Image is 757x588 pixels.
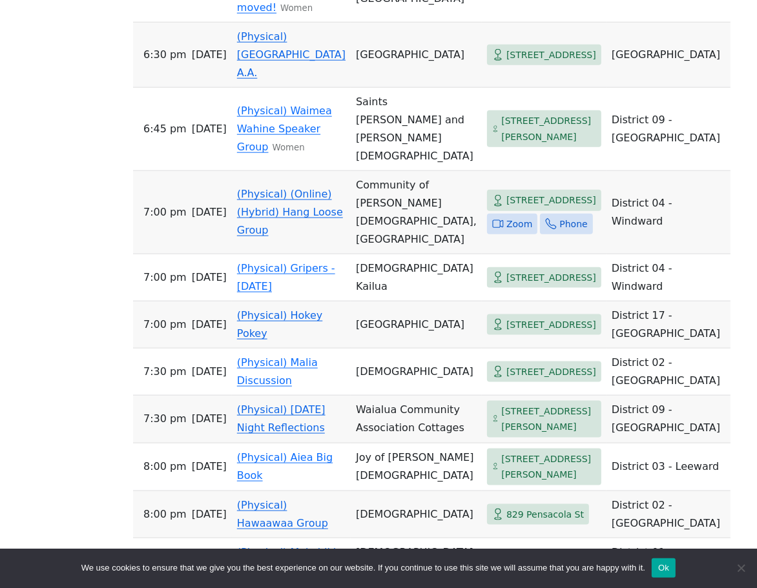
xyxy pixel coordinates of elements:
span: 7:30 PM [143,410,187,428]
a: (Physical) Makahiki Lanai [237,546,336,576]
span: [STREET_ADDRESS] [506,47,596,63]
td: District 02 - [GEOGRAPHIC_DATA] [607,349,731,396]
button: Ok [652,558,676,578]
span: [STREET_ADDRESS][PERSON_NAME] [501,451,596,483]
span: [STREET_ADDRESS] [506,192,596,208]
td: Waialua Community Association Cottages [351,396,482,443]
td: [DEMOGRAPHIC_DATA] UCC [351,538,482,585]
a: (Physical) Gripers - [DATE] [237,262,335,292]
span: 7:00 PM [143,269,187,287]
span: [DATE] [192,458,227,476]
td: District 04 - Windward [607,171,731,254]
span: [STREET_ADDRESS] [506,317,596,333]
span: 6:30 PM [143,46,187,64]
span: [STREET_ADDRESS][PERSON_NAME] [501,113,596,145]
span: 8:00 PM [143,458,187,476]
a: (Physical) Hokey Pokey [237,309,322,340]
td: [GEOGRAPHIC_DATA] [607,23,731,88]
td: District 17 - [GEOGRAPHIC_DATA] [607,301,731,349]
span: [DATE] [192,316,227,334]
span: 8:00 PM [143,505,187,523]
td: District 02 - [GEOGRAPHIC_DATA] [607,491,731,538]
span: 829 Pensacola St [506,507,584,523]
span: [STREET_ADDRESS][PERSON_NAME] [501,403,596,435]
span: Phone [559,216,587,232]
small: Women [280,3,313,13]
td: [DEMOGRAPHIC_DATA] [351,491,482,538]
span: 7:00 PM [143,203,187,221]
span: 7:00 PM [143,316,187,334]
a: (Physical) Malia Discussion [237,356,318,387]
span: [STREET_ADDRESS] [506,270,596,286]
span: [DATE] [192,203,227,221]
td: [GEOGRAPHIC_DATA] [351,23,482,88]
td: [DEMOGRAPHIC_DATA] [351,349,482,396]
a: (Physical) Hawaawaa Group [237,499,328,529]
td: District 01 - [GEOGRAPHIC_DATA] [607,538,731,585]
td: [DEMOGRAPHIC_DATA] Kailua [351,254,482,301]
span: [DATE] [192,410,227,428]
span: [DATE] [192,120,227,138]
span: 6:45 PM [143,120,187,138]
small: Women [273,143,305,152]
td: District 03 - Leeward [607,443,731,491]
td: Community of [PERSON_NAME][DEMOGRAPHIC_DATA], [GEOGRAPHIC_DATA] [351,171,482,254]
a: (Physical) (Online) (Hybrid) Hang Loose Group [237,188,343,236]
td: District 09 - [GEOGRAPHIC_DATA] [607,396,731,443]
span: [DATE] [192,46,227,64]
span: [STREET_ADDRESS] [506,364,596,380]
td: Saints [PERSON_NAME] and [PERSON_NAME][DEMOGRAPHIC_DATA] [351,88,482,171]
span: Zoom [506,216,532,232]
td: District 04 - Windward [607,254,731,301]
a: (Physical) Aiea Big Book [237,451,333,482]
a: (Physical) Waimea Wahine Speaker Group [237,105,332,153]
td: District 09 - [GEOGRAPHIC_DATA] [607,88,731,171]
a: (Physical) [DATE] Night Reflections [237,403,326,434]
span: No [734,562,747,574]
span: 7:30 PM [143,363,187,381]
span: [DATE] [192,269,227,287]
a: (Physical) [GEOGRAPHIC_DATA] A.A. [237,30,346,79]
td: [GEOGRAPHIC_DATA] [351,301,482,349]
td: Joy of [PERSON_NAME][DEMOGRAPHIC_DATA] [351,443,482,491]
span: [DATE] [192,363,227,381]
span: We use cookies to ensure that we give you the best experience on our website. If you continue to ... [81,562,645,574]
span: [DATE] [192,505,227,523]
